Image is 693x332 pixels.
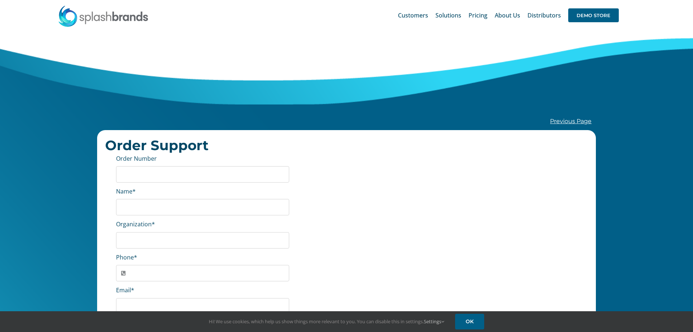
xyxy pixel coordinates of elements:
span: Pricing [469,12,487,18]
label: Email [116,286,134,294]
a: Customers [398,4,428,27]
label: Name [116,187,136,195]
abbr: required [134,253,137,261]
span: Customers [398,12,428,18]
label: Order Number [116,155,157,163]
a: OK [455,314,484,329]
a: Distributors [527,4,561,27]
span: Distributors [527,12,561,18]
nav: Main Menu [398,4,619,27]
label: Organization [116,220,155,228]
span: Solutions [435,12,461,18]
abbr: required [152,220,155,228]
a: DEMO STORE [568,4,619,27]
img: SplashBrands.com Logo [58,5,149,27]
a: Previous Page [550,118,592,125]
span: Hi! We use cookies, which help us show things more relevant to you. You can disable this in setti... [209,318,444,325]
span: DEMO STORE [568,8,619,22]
a: Settings [424,318,444,325]
a: Pricing [469,4,487,27]
label: Phone [116,253,137,261]
abbr: required [132,187,136,195]
span: About Us [495,12,520,18]
abbr: required [131,286,134,294]
h2: Order Support [105,138,588,153]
